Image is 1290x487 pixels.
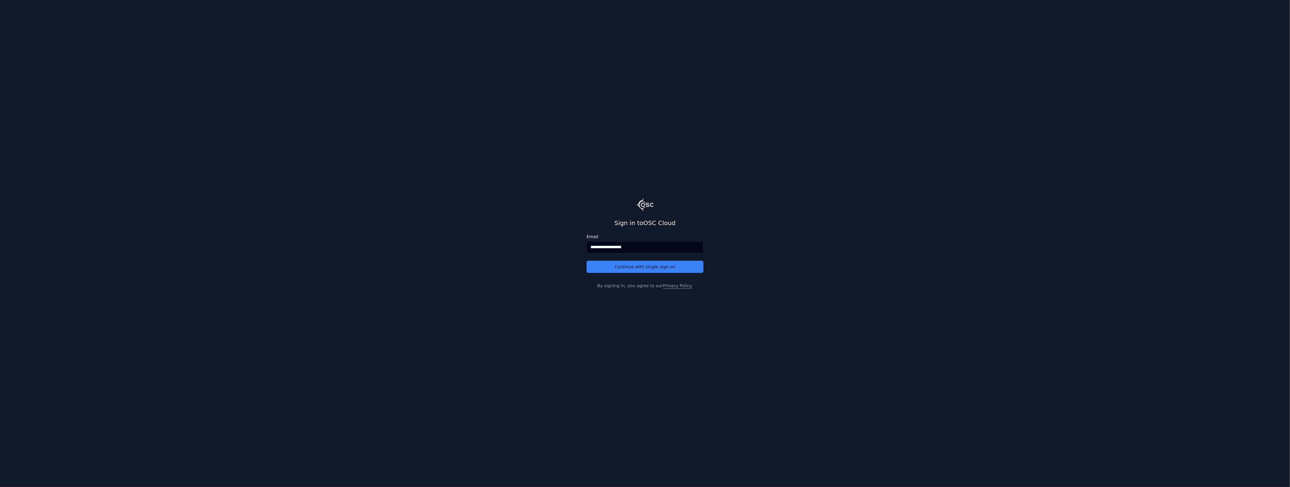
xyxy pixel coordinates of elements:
h2: Sign in to OSC Cloud [587,219,703,227]
button: Continue with single sign-on [587,261,703,273]
a: Privacy Policy [663,283,691,288]
p: By signing in, you agree to our . [587,283,703,289]
img: Logo [636,198,654,211]
label: Email [587,235,703,239]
